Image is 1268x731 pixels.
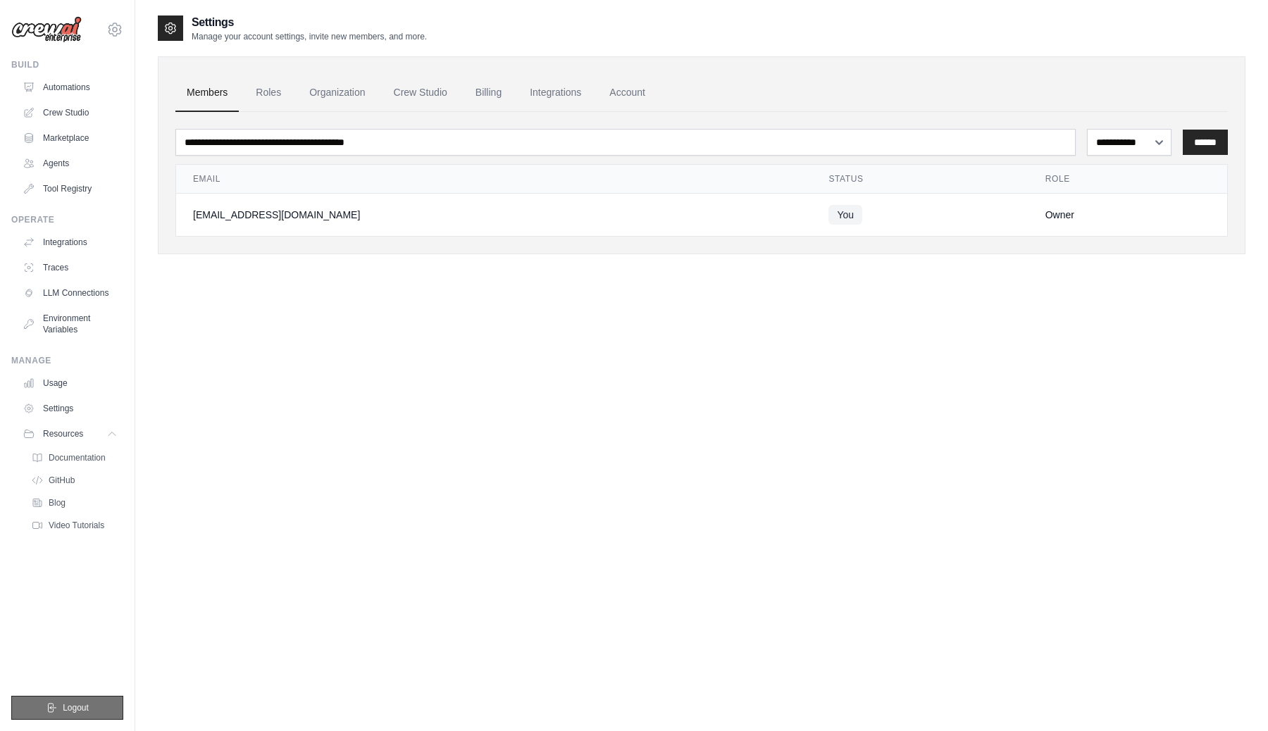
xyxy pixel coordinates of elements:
[192,14,427,31] h2: Settings
[176,165,812,194] th: Email
[828,205,862,225] span: You
[518,74,592,112] a: Integrations
[49,475,75,486] span: GitHub
[17,177,123,200] a: Tool Registry
[1045,208,1210,222] div: Owner
[383,74,459,112] a: Crew Studio
[17,76,123,99] a: Automations
[11,214,123,225] div: Operate
[17,423,123,445] button: Resources
[11,696,123,720] button: Logout
[25,493,123,513] a: Blog
[598,74,657,112] a: Account
[17,101,123,124] a: Crew Studio
[17,231,123,254] a: Integrations
[25,470,123,490] a: GitHub
[11,16,82,43] img: Logo
[49,452,106,463] span: Documentation
[1028,165,1227,194] th: Role
[812,165,1028,194] th: Status
[17,397,123,420] a: Settings
[11,59,123,70] div: Build
[25,448,123,468] a: Documentation
[49,497,66,508] span: Blog
[17,307,123,341] a: Environment Variables
[175,74,239,112] a: Members
[298,74,376,112] a: Organization
[17,282,123,304] a: LLM Connections
[25,516,123,535] a: Video Tutorials
[17,372,123,394] a: Usage
[244,74,292,112] a: Roles
[193,208,795,222] div: [EMAIL_ADDRESS][DOMAIN_NAME]
[43,428,83,439] span: Resources
[192,31,427,42] p: Manage your account settings, invite new members, and more.
[17,127,123,149] a: Marketplace
[17,152,123,175] a: Agents
[17,256,123,279] a: Traces
[464,74,513,112] a: Billing
[49,520,104,531] span: Video Tutorials
[11,355,123,366] div: Manage
[63,702,89,713] span: Logout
